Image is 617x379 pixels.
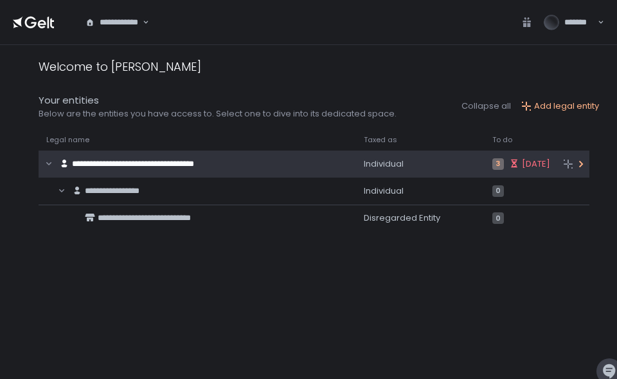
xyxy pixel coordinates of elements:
[46,135,89,145] span: Legal name
[77,9,149,36] div: Search for option
[492,135,512,145] span: To do
[522,158,550,170] span: [DATE]
[492,185,504,197] span: 0
[364,185,477,197] div: Individual
[461,100,511,112] button: Collapse all
[39,93,397,108] div: Your entities
[492,158,504,170] span: 3
[39,58,201,75] div: Welcome to [PERSON_NAME]
[364,135,397,145] span: Taxed as
[364,158,477,170] div: Individual
[521,100,599,112] button: Add legal entity
[492,212,504,224] span: 0
[39,108,397,120] div: Below are the entities you have access to. Select one to dive into its dedicated space.
[364,212,477,224] div: Disregarded Entity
